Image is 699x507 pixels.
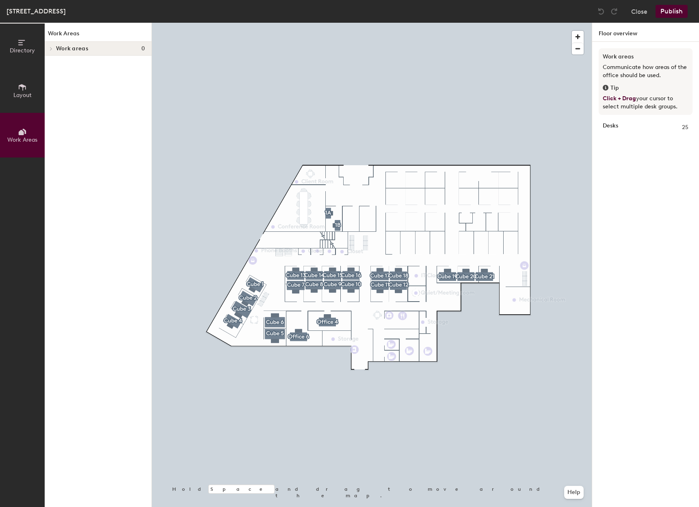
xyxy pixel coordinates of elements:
[597,7,605,15] img: Undo
[592,23,699,42] h1: Floor overview
[56,45,88,52] span: Work areas
[603,52,688,61] h3: Work areas
[7,136,37,143] span: Work Areas
[564,486,584,499] button: Help
[141,45,145,52] span: 0
[610,7,618,15] img: Redo
[682,123,688,132] span: 25
[631,5,647,18] button: Close
[10,47,35,54] span: Directory
[656,5,688,18] button: Publish
[45,29,151,42] h1: Work Areas
[603,63,688,80] p: Communicate how areas of the office should be used.
[603,84,688,93] div: Tip
[13,92,32,99] span: Layout
[603,95,688,111] p: your cursor to select multiple desk groups.
[6,6,66,16] div: [STREET_ADDRESS]
[603,95,636,102] span: Click + Drag
[603,123,618,132] strong: Desks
